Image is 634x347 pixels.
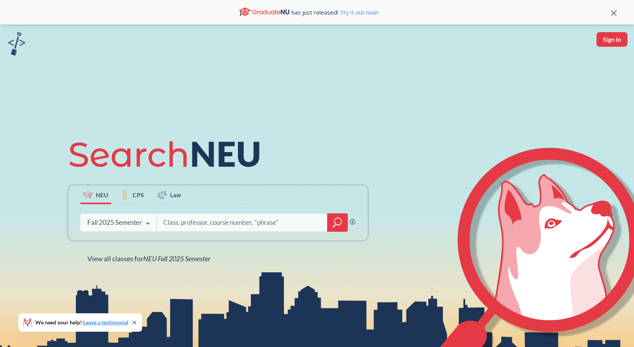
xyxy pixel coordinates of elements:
span: NEU [96,190,108,199]
img: sandbox logo [8,32,26,56]
span: We need your help! [35,320,128,325]
a: Leave a testimonial [83,319,128,326]
a: Try it out now! [338,8,378,16]
button: Sign In [596,32,627,47]
div: magnifying glass [327,213,348,232]
span: Law [170,190,181,199]
span: CPS [133,190,144,199]
span: NEU Fall 2025 Semester [143,254,210,263]
input: Class, professor, course number, "phrase" [162,214,322,231]
span: has just released! [292,8,378,16]
a: sandbox logo [8,32,26,58]
span: View all classes for [87,254,210,263]
div: Fall 2025 Semester [87,218,142,227]
svg: magnifying glass [333,217,342,228]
